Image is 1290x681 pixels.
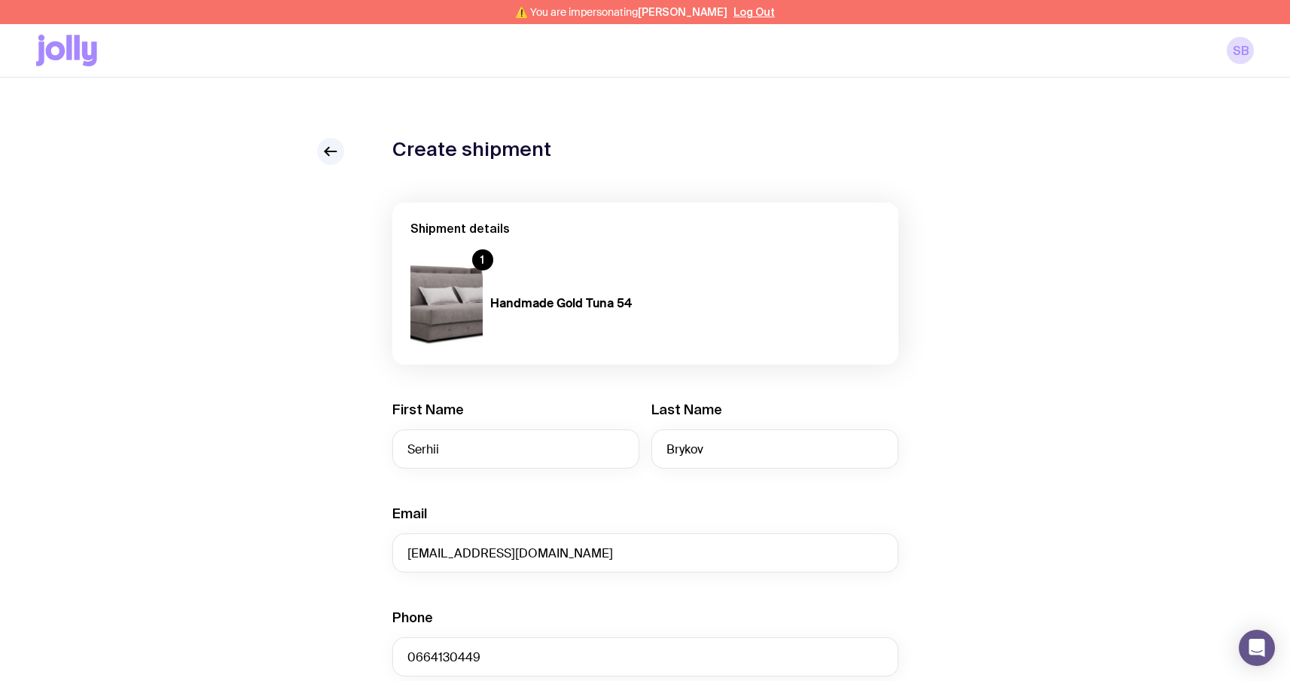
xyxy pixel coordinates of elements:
input: First Name [392,429,639,469]
div: 1 [472,249,493,270]
label: Last Name [651,401,722,419]
label: Phone [392,609,433,627]
input: employee@company.com [392,533,898,573]
input: 0400 123 456 [392,637,898,676]
span: [PERSON_NAME] [638,6,727,18]
a: sb [1227,37,1254,64]
input: Last Name [651,429,898,469]
div: Open Intercom Messenger [1239,630,1275,666]
h1: Create shipment [392,138,551,160]
h2: Shipment details [410,221,880,236]
h4: Handmade Gold Tuna 54 [490,296,636,311]
label: First Name [392,401,464,419]
span: ⚠️ You are impersonating [515,6,727,18]
button: Log Out [733,6,775,18]
label: Email [392,505,427,523]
